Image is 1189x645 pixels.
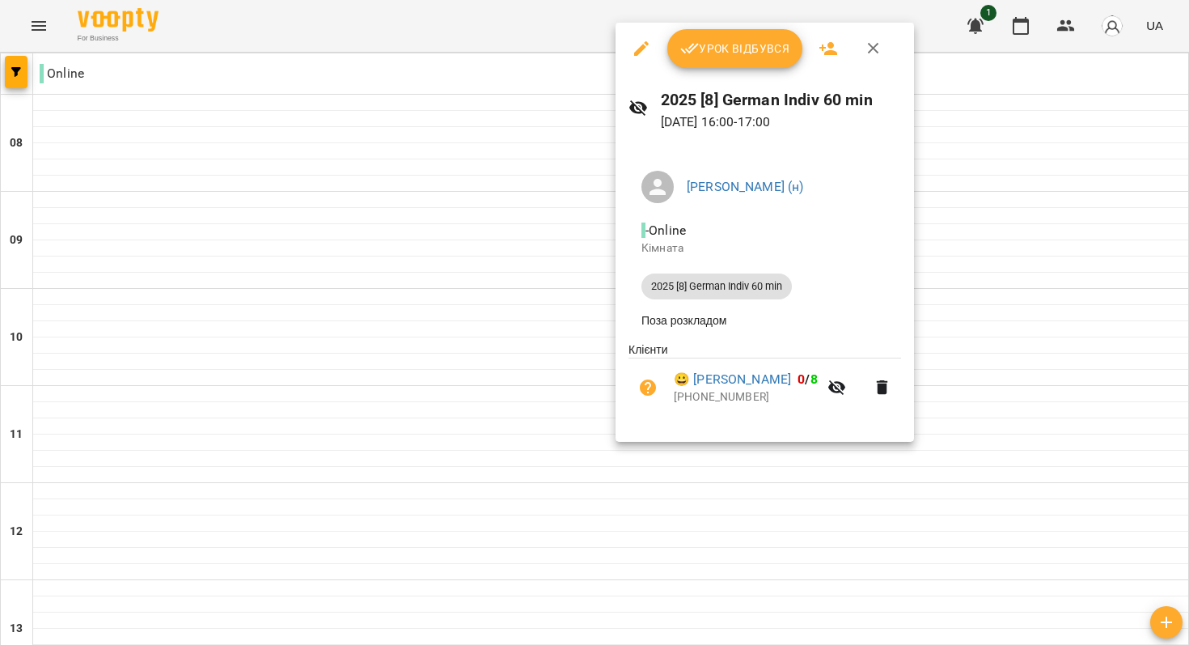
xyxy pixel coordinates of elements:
[810,371,818,387] span: 8
[641,240,888,257] p: Кімната
[661,87,902,112] h6: 2025 [8] German Indiv 60 min
[674,370,791,389] a: 😀 [PERSON_NAME]
[674,389,818,405] p: [PHONE_NUMBER]
[798,371,805,387] span: 0
[687,179,804,194] a: [PERSON_NAME] (н)
[628,306,901,335] li: Поза розкладом
[641,223,689,238] span: - Online
[667,29,803,68] button: Урок відбувся
[661,112,902,132] p: [DATE] 16:00 - 17:00
[628,342,901,422] ul: Клієнти
[680,39,790,58] span: Урок відбувся
[798,371,817,387] b: /
[641,279,792,294] span: 2025 [8] German Indiv 60 min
